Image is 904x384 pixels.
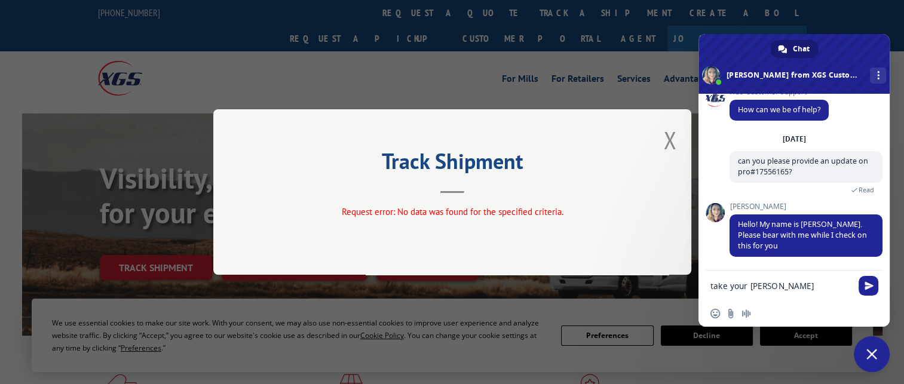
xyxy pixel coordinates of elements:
span: Insert an emoji [710,309,720,318]
span: can you please provide an update on pro#17556165? [738,156,868,177]
div: Chat [771,40,818,58]
span: Read [859,186,874,194]
span: How can we be of help? [738,105,820,115]
span: Request error: No data was found for the specified criteria. [341,206,563,217]
span: Hello! My name is [PERSON_NAME]. Please bear with me while I check on this for you [738,219,867,251]
button: Close modal [663,124,676,156]
div: Close chat [854,336,890,372]
div: [DATE] [783,136,806,143]
span: XGS Customer Support [730,88,829,96]
span: Send a file [726,309,736,318]
h2: Track Shipment [273,153,632,176]
span: [PERSON_NAME] [730,202,882,211]
span: Chat [793,40,810,58]
span: Audio message [741,309,751,318]
div: More channels [870,67,886,84]
textarea: Compose your message... [710,281,851,291]
span: Send [859,276,878,296]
